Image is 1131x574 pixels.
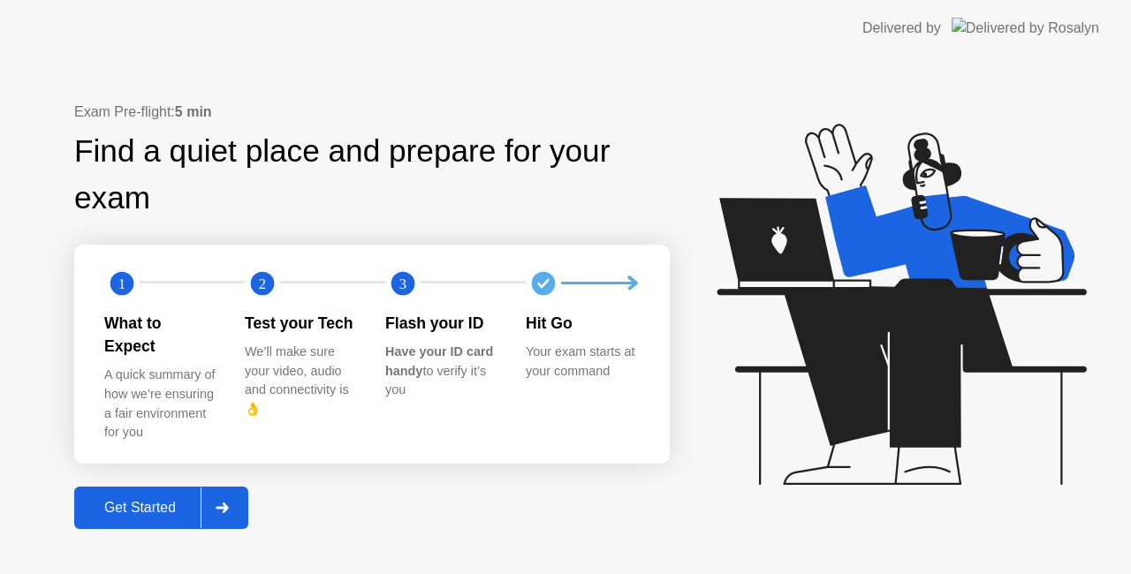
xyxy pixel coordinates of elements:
div: Your exam starts at your command [526,343,638,381]
text: 2 [259,275,266,291]
div: to verify it’s you [385,343,497,400]
div: A quick summary of how we’re ensuring a fair environment for you [104,366,216,442]
text: 3 [399,275,406,291]
div: Flash your ID [385,312,497,335]
div: Find a quiet place and prepare for your exam [74,128,670,222]
b: Have your ID card handy [385,344,493,378]
div: We’ll make sure your video, audio and connectivity is 👌 [245,343,357,419]
div: Delivered by [862,18,941,39]
button: Get Started [74,487,248,529]
div: Get Started [80,500,201,516]
div: Hit Go [526,312,638,335]
div: Exam Pre-flight: [74,102,670,123]
b: 5 min [175,104,212,119]
div: What to Expect [104,312,216,359]
text: 1 [118,275,125,291]
img: Delivered by Rosalyn [952,18,1099,38]
div: Test your Tech [245,312,357,335]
